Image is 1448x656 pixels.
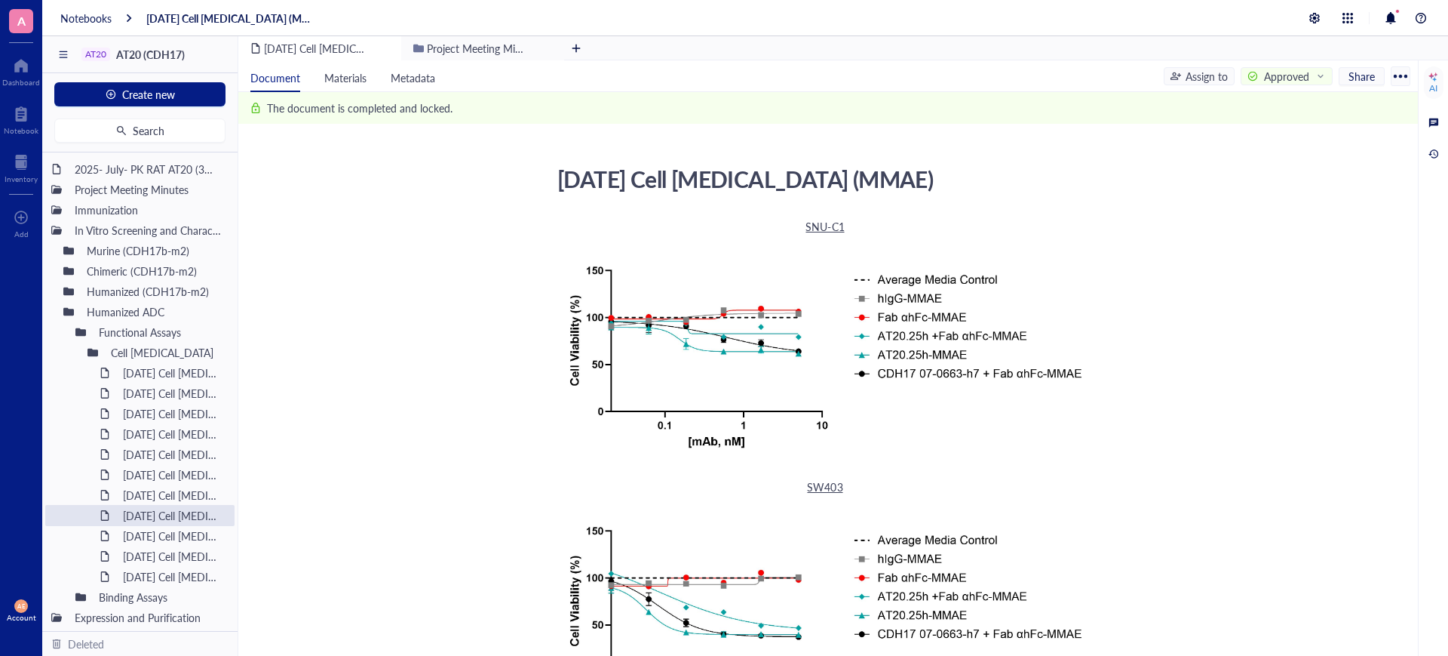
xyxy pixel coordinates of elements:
div: [DATE] Cell [MEDICAL_DATA] [116,362,229,383]
div: Account [7,613,36,622]
div: [DATE] Cell [MEDICAL_DATA] (MMAE) [116,525,229,547]
div: [DATE] Cell [MEDICAL_DATA] [116,566,229,587]
div: Approved [1264,68,1309,85]
a: Notebook [4,102,38,135]
div: Functional Assays [92,322,229,343]
div: Inventory [5,174,38,183]
span: Create new [122,88,175,100]
div: Assign to [1186,68,1228,85]
div: [DATE] Cell [MEDICAL_DATA] [116,403,229,424]
span: SNU-C1 [805,219,844,234]
div: Binding Assays [92,587,229,608]
div: [DATE] Cell [MEDICAL_DATA] (MMAE) [116,546,229,567]
span: A [17,11,26,30]
span: Share [1348,69,1375,83]
div: In-House Purification [80,627,229,648]
span: Metadata [391,70,435,85]
img: genemod-experiment-image [557,249,1094,460]
div: [DATE] Cell [MEDICAL_DATA] (MMAE) [551,160,1088,198]
span: Document [250,70,300,85]
div: AI [1429,82,1437,94]
button: Create new [54,82,225,106]
div: Deleted [68,636,104,652]
div: AT20 [85,49,106,60]
div: Dashboard [2,78,40,87]
div: In Vitro Screening and Characterization [68,220,229,241]
div: Expression and Purification [68,607,229,628]
a: Inventory [5,150,38,183]
div: 2025- July- PK RAT AT20 (3mg/kg; 6mg/kg & 9mg/kg) [68,159,229,180]
div: [DATE] Cell [MEDICAL_DATA] [116,444,229,465]
div: [DATE] Cell [MEDICAL_DATA] [116,485,229,506]
button: Search [54,119,225,143]
div: Project Meeting Minutes [68,179,229,200]
a: Notebooks [60,11,112,25]
span: AT20 (CDH17) [116,47,185,62]
div: [DATE] Cell [MEDICAL_DATA] [116,383,229,404]
span: Materials [324,70,367,85]
span: SW403 [807,479,842,494]
div: [DATE] Cell [MEDICAL_DATA] [116,464,229,485]
span: AE [17,602,25,609]
div: Humanized ADC [80,301,229,322]
div: [DATE] Cell [MEDICAL_DATA] (MMAE) [116,505,229,526]
div: Murine (CDH17b-m2) [80,240,229,261]
div: Notebook [4,126,38,135]
span: Search [133,125,164,137]
div: Immunization [68,199,229,220]
a: [DATE] Cell [MEDICAL_DATA] (MMAE) [146,11,317,25]
div: [DATE] Cell [MEDICAL_DATA] [116,423,229,445]
div: Humanized (CDH17b-m2) [80,281,229,302]
a: Dashboard [2,54,40,87]
div: Cell [MEDICAL_DATA] [104,342,229,363]
div: The document is completed and locked. [267,100,452,116]
button: Share [1339,67,1385,85]
div: Chimeric (CDH17b-m2) [80,260,229,282]
div: Add [14,229,29,239]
